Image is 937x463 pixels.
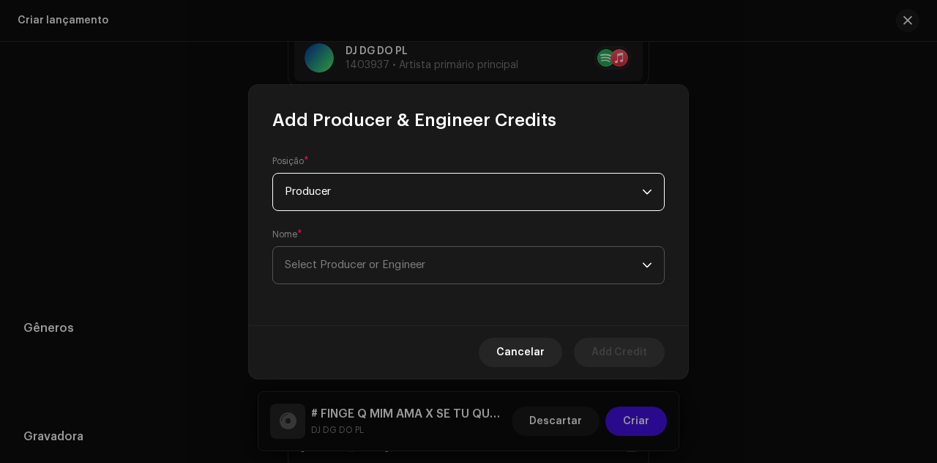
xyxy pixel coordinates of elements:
[272,108,556,132] span: Add Producer & Engineer Credits
[272,229,302,240] label: Nome
[642,174,652,210] div: dropdown trigger
[272,155,309,167] label: Posição
[479,338,562,367] button: Cancelar
[285,247,642,284] span: Select Producer or Engineer
[591,338,647,367] span: Add Credit
[642,247,652,284] div: dropdown trigger
[496,338,545,367] span: Cancelar
[574,338,665,367] button: Add Credit
[285,174,642,210] span: Producer
[285,259,425,270] span: Select Producer or Engineer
